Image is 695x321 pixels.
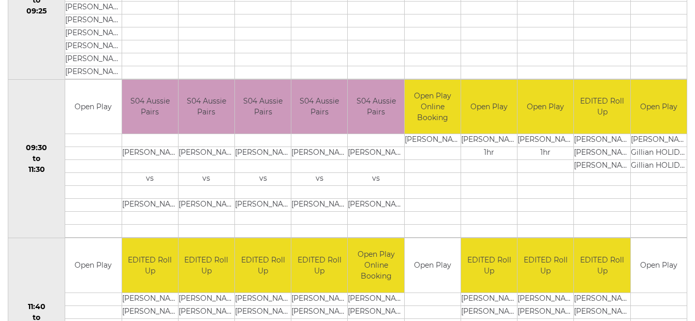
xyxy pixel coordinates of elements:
td: EDITED Roll Up [235,238,291,293]
td: [PERSON_NAME] [291,147,347,160]
td: Open Play [65,238,121,293]
td: [PERSON_NAME] [461,305,517,318]
td: [PERSON_NAME] [65,40,121,53]
td: [PERSON_NAME] [574,147,630,160]
td: EDITED Roll Up [179,238,234,293]
td: 1hr [461,147,517,160]
td: Open Play [631,80,687,134]
td: [PERSON_NAME] [348,147,404,160]
td: 09:30 to 11:30 [8,79,65,238]
td: [PERSON_NAME] [461,293,517,305]
td: [PERSON_NAME] [348,293,404,305]
td: vs [179,173,234,186]
td: [PERSON_NAME] [291,305,347,318]
td: [PERSON_NAME] [179,147,234,160]
td: [PERSON_NAME] [122,199,178,212]
td: Open Play [517,80,573,134]
td: Gillian HOLIDAY [631,160,687,173]
td: Open Play [631,238,687,293]
td: Open Play Online Booking [405,80,461,134]
td: EDITED Roll Up [517,238,573,293]
td: [PERSON_NAME] [122,305,178,318]
td: [PERSON_NAME] [179,293,234,305]
td: S04 Aussie Pairs [348,80,404,134]
td: [PERSON_NAME] [574,293,630,305]
td: [PERSON_NAME] [179,199,234,212]
td: [PERSON_NAME] [574,160,630,173]
td: S04 Aussie Pairs [122,80,178,134]
td: vs [235,173,291,186]
td: [PERSON_NAME] [235,199,291,212]
td: Open Play [461,80,517,134]
td: [PERSON_NAME] [631,134,687,147]
td: [PERSON_NAME] [405,134,461,147]
td: EDITED Roll Up [461,238,517,293]
td: [PERSON_NAME] [517,293,573,305]
td: Open Play Online Booking [348,238,404,293]
td: vs [291,173,347,186]
td: Open Play [65,80,121,134]
td: [PERSON_NAME] [65,1,121,14]
td: EDITED Roll Up [574,238,630,293]
td: Gillian HOLIDAY [631,147,687,160]
td: Open Play [405,238,461,293]
td: S04 Aussie Pairs [179,80,234,134]
td: [PERSON_NAME] [235,293,291,305]
td: [PERSON_NAME] [517,134,573,147]
td: [PERSON_NAME] [348,199,404,212]
td: [PERSON_NAME] [235,305,291,318]
td: S04 Aussie Pairs [291,80,347,134]
td: [PERSON_NAME] [291,199,347,212]
td: EDITED Roll Up [122,238,178,293]
td: vs [122,173,178,186]
td: [PERSON_NAME] [517,305,573,318]
td: [PERSON_NAME] [65,14,121,27]
td: [PERSON_NAME] [574,134,630,147]
td: [PERSON_NAME] [65,27,121,40]
td: vs [348,173,404,186]
td: [PERSON_NAME] [122,147,178,160]
td: [PERSON_NAME] [65,53,121,66]
td: [PERSON_NAME] [348,305,404,318]
td: [PERSON_NAME] [122,293,178,305]
td: [PERSON_NAME] [291,293,347,305]
td: EDITED Roll Up [291,238,347,293]
td: [PERSON_NAME] [65,66,121,79]
td: 1hr [517,147,573,160]
td: [PERSON_NAME] [461,134,517,147]
td: EDITED Roll Up [574,80,630,134]
td: [PERSON_NAME] [179,305,234,318]
td: [PERSON_NAME] [574,305,630,318]
td: [PERSON_NAME] [235,147,291,160]
td: S04 Aussie Pairs [235,80,291,134]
